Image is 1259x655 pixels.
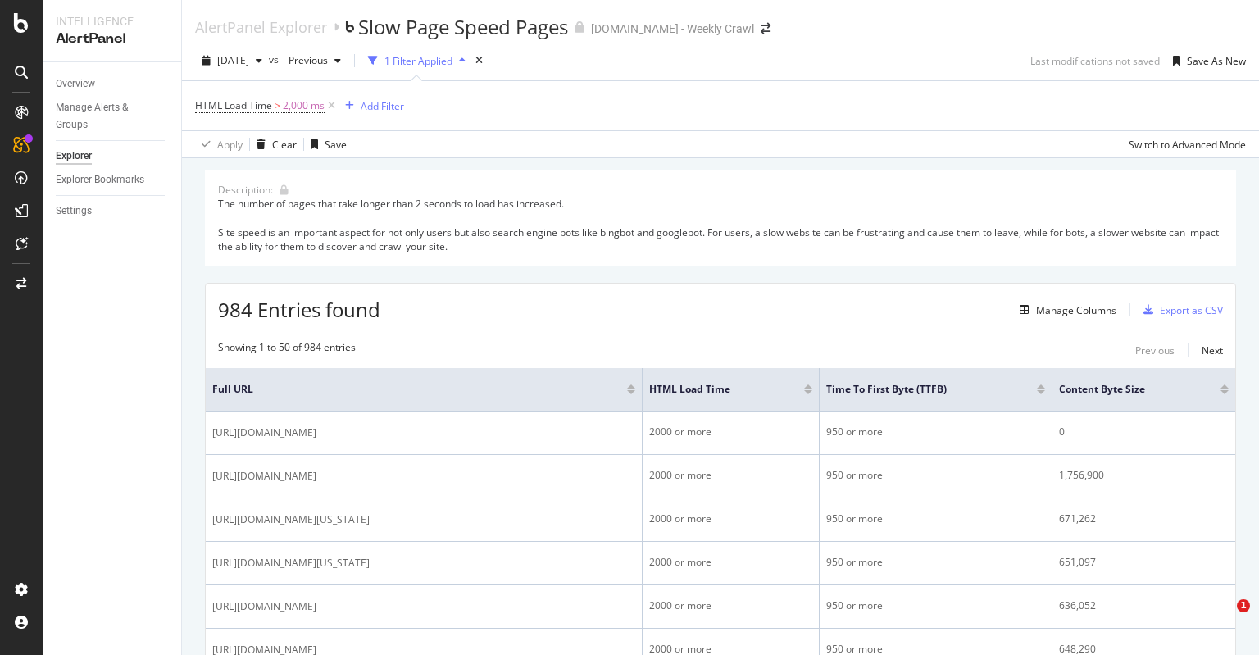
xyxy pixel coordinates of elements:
[1237,599,1250,612] span: 1
[339,96,404,116] button: Add Filter
[1036,303,1116,317] div: Manage Columns
[325,138,347,152] div: Save
[761,23,770,34] div: arrow-right-arrow-left
[1013,300,1116,320] button: Manage Columns
[250,131,297,157] button: Clear
[1203,599,1243,639] iframe: Intercom live chat
[56,202,170,220] a: Settings
[1202,343,1223,357] div: Next
[269,52,282,66] span: vs
[649,382,780,397] span: HTML Load Time
[826,555,1044,570] div: 950 or more
[826,468,1044,483] div: 950 or more
[217,138,243,152] div: Apply
[384,54,452,68] div: 1 Filter Applied
[304,131,347,157] button: Save
[1202,340,1223,360] button: Next
[212,382,602,397] span: Full URL
[1166,48,1246,74] button: Save As New
[218,296,380,323] span: 984 Entries found
[212,555,370,571] span: [URL][DOMAIN_NAME][US_STATE]
[1059,598,1229,613] div: 636,052
[472,52,486,69] div: times
[56,75,170,93] a: Overview
[649,425,813,439] div: 2000 or more
[361,99,404,113] div: Add Filter
[1160,303,1223,317] div: Export as CSV
[56,99,170,134] a: Manage Alerts & Groups
[1059,555,1229,570] div: 651,097
[1129,138,1246,152] div: Switch to Advanced Mode
[649,468,813,483] div: 2000 or more
[218,183,273,197] div: Description:
[1030,54,1160,68] div: Last modifications not saved
[283,94,325,117] span: 2,000 ms
[56,148,92,165] div: Explorer
[1059,468,1229,483] div: 1,756,900
[282,48,348,74] button: Previous
[56,75,95,93] div: Overview
[195,48,269,74] button: [DATE]
[826,382,1011,397] span: Time To First Byte (TTFB)
[1135,340,1175,360] button: Previous
[591,20,754,37] div: [DOMAIN_NAME] - Weekly Crawl
[1059,512,1229,526] div: 671,262
[826,598,1044,613] div: 950 or more
[217,53,249,67] span: 2025 Oct. 9th
[218,197,1223,253] div: The number of pages that take longer than 2 seconds to load has increased. Site speed is an impor...
[56,148,170,165] a: Explorer
[195,98,272,112] span: HTML Load Time
[1137,297,1223,323] button: Export as CSV
[212,512,370,528] span: [URL][DOMAIN_NAME][US_STATE]
[272,138,297,152] div: Clear
[358,13,568,41] div: Slow Page Speed Pages
[56,202,92,220] div: Settings
[826,425,1044,439] div: 950 or more
[56,99,154,134] div: Manage Alerts & Groups
[56,13,168,30] div: Intelligence
[826,512,1044,526] div: 950 or more
[361,48,472,74] button: 1 Filter Applied
[195,18,327,36] a: AlertPanel Explorer
[56,171,144,189] div: Explorer Bookmarks
[649,598,813,613] div: 2000 or more
[1059,425,1229,439] div: 0
[218,340,356,360] div: Showing 1 to 50 of 984 entries
[212,468,316,484] span: [URL][DOMAIN_NAME]
[212,598,316,615] span: [URL][DOMAIN_NAME]
[212,425,316,441] span: [URL][DOMAIN_NAME]
[1122,131,1246,157] button: Switch to Advanced Mode
[1135,343,1175,357] div: Previous
[1059,382,1196,397] span: Content Byte Size
[275,98,280,112] span: >
[56,171,170,189] a: Explorer Bookmarks
[649,512,813,526] div: 2000 or more
[282,53,328,67] span: Previous
[56,30,168,48] div: AlertPanel
[195,131,243,157] button: Apply
[1187,54,1246,68] div: Save As New
[649,555,813,570] div: 2000 or more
